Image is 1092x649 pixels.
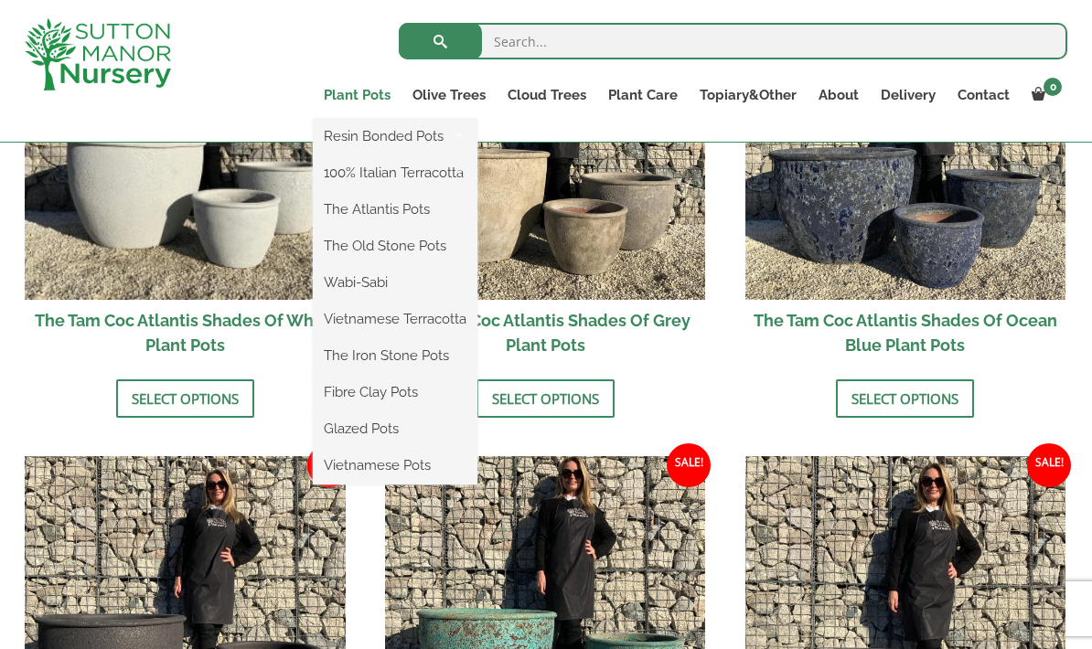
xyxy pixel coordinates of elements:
[689,82,808,108] a: Topiary&Other
[313,82,401,108] a: Plant Pots
[808,82,870,108] a: About
[597,82,689,108] a: Plant Care
[313,196,477,223] a: The Atlantis Pots
[399,23,1067,59] input: Search...
[836,379,974,418] a: Select options for “The Tam Coc Atlantis Shades Of Ocean Blue Plant Pots”
[25,18,171,90] img: logo
[313,342,477,369] a: The Iron Stone Pots
[745,300,1066,366] h2: The Tam Coc Atlantis Shades Of Ocean Blue Plant Pots
[313,159,477,186] a: 100% Italian Terracotta
[870,82,947,108] a: Delivery
[313,232,477,260] a: The Old Stone Pots
[313,452,477,479] a: Vietnamese Pots
[313,415,477,442] a: Glazed Pots
[307,443,351,487] span: Sale!
[313,378,477,406] a: Fibre Clay Pots
[1021,82,1067,108] a: 0
[116,379,254,418] a: Select options for “The Tam Coc Atlantis Shades Of White Plant Pots”
[401,82,497,108] a: Olive Trees
[313,122,477,150] a: Resin Bonded Pots
[947,82,1021,108] a: Contact
[385,300,706,366] h2: The Tam Coc Atlantis Shades Of Grey Plant Pots
[667,443,711,487] span: Sale!
[1044,78,1062,96] span: 0
[497,82,597,108] a: Cloud Trees
[25,300,346,366] h2: The Tam Coc Atlantis Shades Of White Plant Pots
[1027,443,1071,487] span: Sale!
[313,305,477,333] a: Vietnamese Terracotta
[476,379,615,418] a: Select options for “The Tam Coc Atlantis Shades Of Grey Plant Pots”
[313,269,477,296] a: Wabi-Sabi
